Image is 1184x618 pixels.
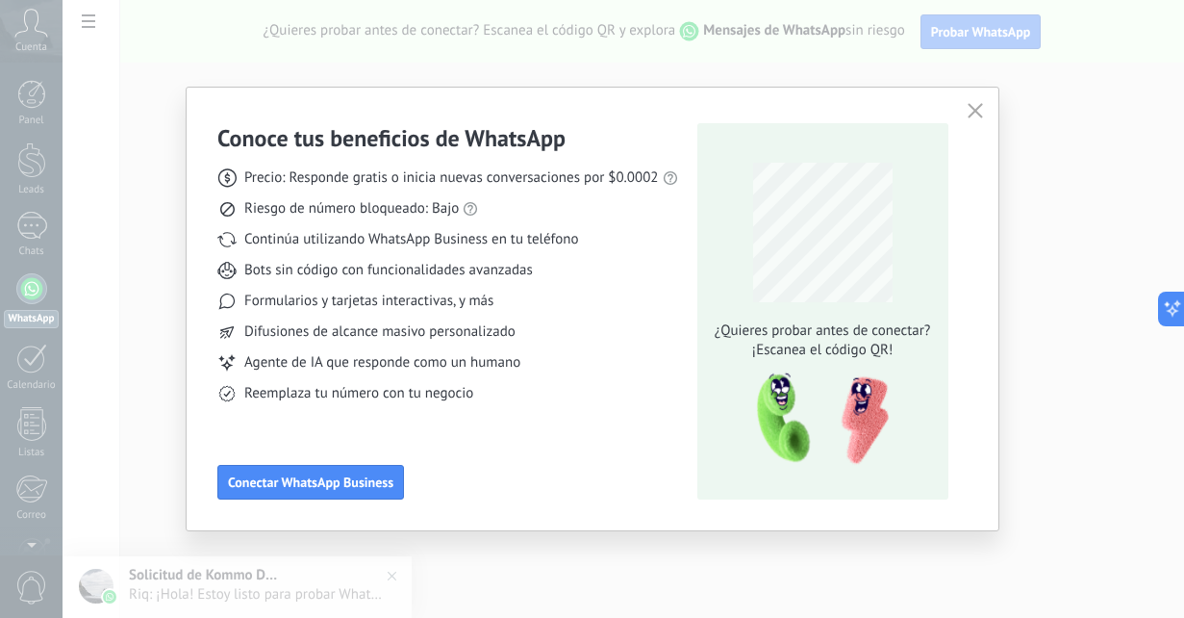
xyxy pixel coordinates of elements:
[217,465,404,500] button: Conectar WhatsApp Business
[244,322,516,342] span: Difusiones de alcance masivo personalizado
[244,168,659,188] span: Precio: Responde gratis o inicia nuevas conversaciones por $0.0002
[244,230,578,249] span: Continúa utilizando WhatsApp Business en tu teléfono
[244,199,459,219] span: Riesgo de número bloqueado: Bajo
[709,341,936,360] span: ¡Escanea el código QR!
[228,476,393,489] span: Conectar WhatsApp Business
[741,368,893,471] img: qr-pic-1x.png
[244,384,473,403] span: Reemplaza tu número con tu negocio
[244,261,533,280] span: Bots sin código con funcionalidades avanzadas
[244,353,520,373] span: Agente de IA que responde como un humano
[217,123,566,153] h3: Conoce tus beneficios de WhatsApp
[244,292,493,311] span: Formularios y tarjetas interactivas, y más
[709,322,936,341] span: ¿Quieres probar antes de conectar?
